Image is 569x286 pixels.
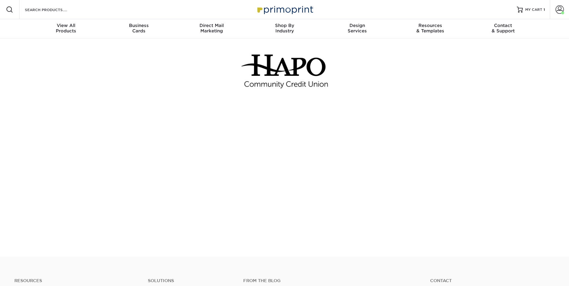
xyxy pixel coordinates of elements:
div: Cards [102,23,175,34]
div: Products [30,23,103,34]
div: Marketing [175,23,248,34]
a: Direct MailMarketing [175,19,248,38]
span: View All [30,23,103,28]
img: Hapo Community Credit Union [240,53,330,90]
a: DesignServices [321,19,394,38]
a: Contact [430,278,555,283]
span: Design [321,23,394,28]
span: Business [102,23,175,28]
a: Contact& Support [467,19,540,38]
span: Shop By [248,23,321,28]
a: Shop ByIndustry [248,19,321,38]
span: Contact [467,23,540,28]
span: MY CART [525,7,542,12]
h4: Solutions [148,278,234,283]
div: Industry [248,23,321,34]
h4: Resources [14,278,139,283]
input: SEARCH PRODUCTS..... [24,6,83,13]
span: 1 [544,7,545,12]
div: & Templates [394,23,467,34]
a: Resources& Templates [394,19,467,38]
h4: From the Blog [243,278,414,283]
div: Services [321,23,394,34]
img: Primoprint [255,3,315,16]
span: Resources [394,23,467,28]
a: BusinessCards [102,19,175,38]
span: Direct Mail [175,23,248,28]
a: View AllProducts [30,19,103,38]
div: & Support [467,23,540,34]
